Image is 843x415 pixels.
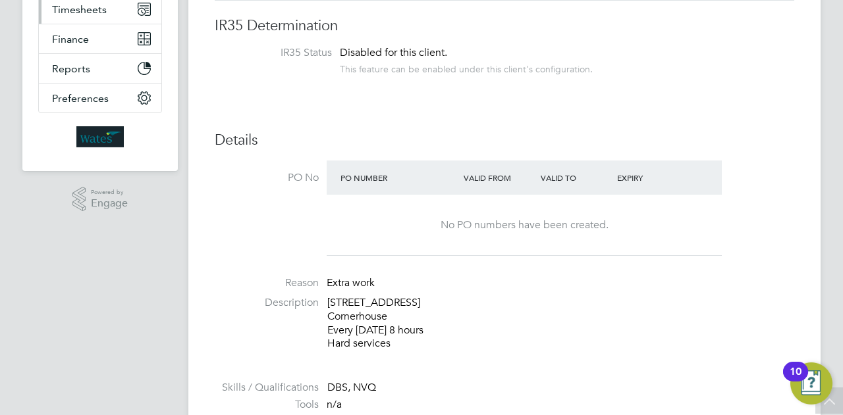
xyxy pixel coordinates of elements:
[215,296,319,310] label: Description
[790,362,832,404] button: Open Resource Center, 10 new notifications
[337,166,460,189] div: PO Number
[215,16,794,36] h3: IR35 Determination
[340,218,709,232] div: No PO numbers have been created.
[340,60,593,75] div: This feature can be enabled under this client's configuration.
[327,398,342,411] span: n/a
[460,166,537,189] div: Valid From
[614,166,691,189] div: Expiry
[91,187,128,198] span: Powered by
[52,62,90,75] span: Reports
[38,126,162,147] a: Go to home page
[76,126,124,147] img: wates-logo-retina.png
[215,381,319,395] label: Skills / Qualifications
[228,46,332,60] label: IR35 Status
[39,84,161,112] button: Preferences
[39,24,161,53] button: Finance
[215,398,319,412] label: Tools
[327,381,794,395] div: DBS, NVQ
[52,33,89,45] span: Finance
[39,54,161,83] button: Reports
[52,92,109,105] span: Preferences
[537,166,614,189] div: Valid To
[215,276,319,290] label: Reason
[215,131,794,150] h3: Details
[327,276,375,289] span: Extra work
[215,171,319,185] label: PO No
[790,372,802,389] div: 10
[327,296,794,351] p: [STREET_ADDRESS] Cornerhouse Every [DATE] 8 hours Hard services
[52,3,107,16] span: Timesheets
[91,198,128,209] span: Engage
[340,46,447,59] span: Disabled for this client.
[72,187,128,212] a: Powered byEngage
